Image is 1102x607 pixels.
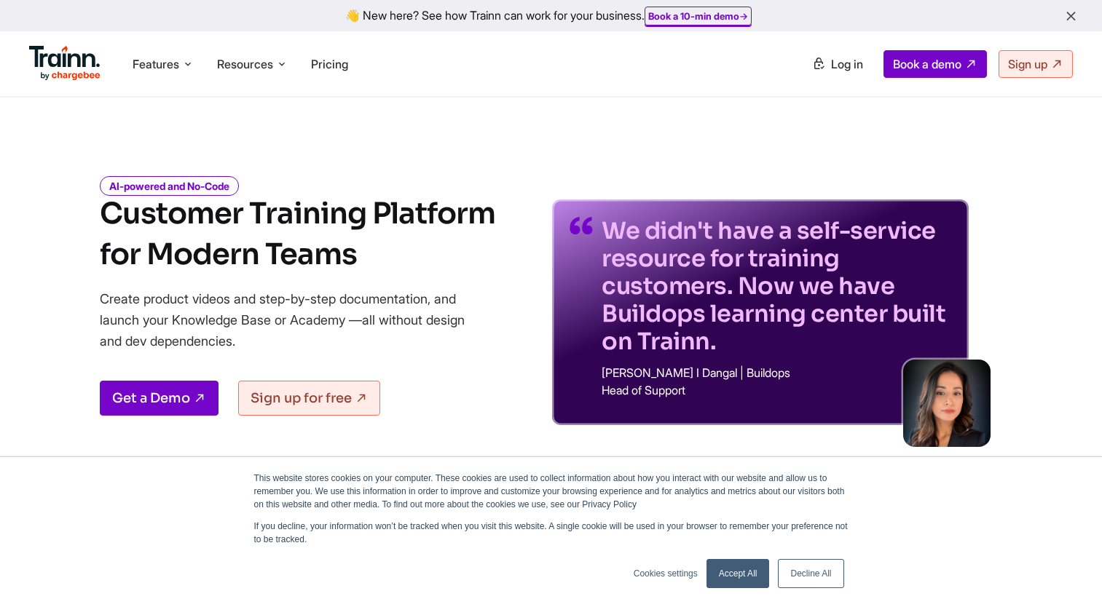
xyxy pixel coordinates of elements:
[9,9,1093,23] div: 👋 New here? See how Trainn can work for your business.
[29,46,101,81] img: Trainn Logo
[133,56,179,72] span: Features
[311,57,348,71] a: Pricing
[648,10,748,22] a: Book a 10-min demo→
[100,288,486,352] p: Create product videos and step-by-step documentation, and launch your Knowledge Base or Academy —...
[648,10,739,22] b: Book a 10-min demo
[778,559,843,588] a: Decline All
[893,57,961,71] span: Book a demo
[217,56,273,72] span: Resources
[999,50,1073,78] a: Sign up
[100,381,219,416] a: Get a Demo
[254,472,849,511] p: This website stores cookies on your computer. These cookies are used to collect information about...
[602,384,951,396] p: Head of Support
[254,520,849,546] p: If you decline, your information won’t be tracked when you visit this website. A single cookie wi...
[831,57,863,71] span: Log in
[570,217,593,234] img: quotes-purple.41a7099.svg
[707,559,770,588] a: Accept All
[883,50,987,78] a: Book a demo
[602,217,951,355] p: We didn't have a self-service resource for training customers. Now we have Buildops learning cent...
[238,381,380,416] a: Sign up for free
[803,51,872,77] a: Log in
[602,367,951,378] p: [PERSON_NAME] I Dangal | Buildops
[903,360,991,447] img: sabina-buildops.d2e8138.png
[1008,57,1047,71] span: Sign up
[1029,537,1102,607] iframe: Chat Widget
[100,176,239,196] i: AI-powered and No-Code
[634,567,698,580] a: Cookies settings
[100,194,495,275] h1: Customer Training Platform for Modern Teams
